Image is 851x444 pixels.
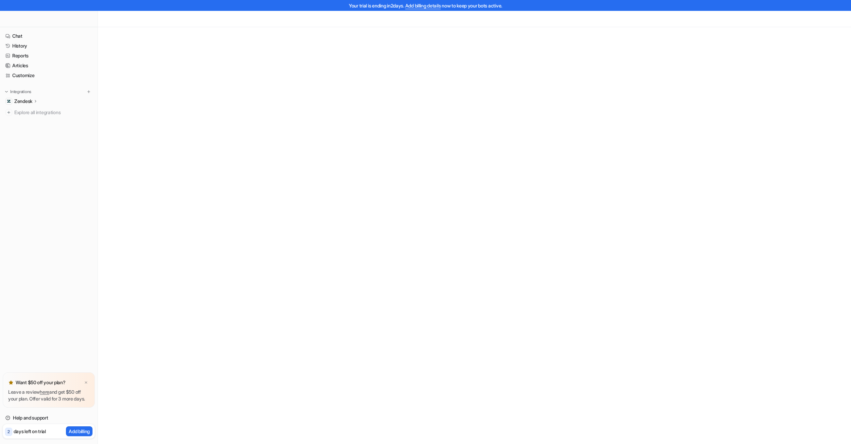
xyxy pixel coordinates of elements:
[16,379,66,386] p: Want $50 off your plan?
[14,107,92,118] span: Explore all integrations
[8,380,14,385] img: star
[5,109,12,116] img: explore all integrations
[3,51,95,60] a: Reports
[8,389,89,402] p: Leave a review and get $50 off your plan. Offer valid for 3 more days.
[7,429,10,435] p: 2
[4,89,9,94] img: expand menu
[405,3,441,8] a: Add billing details
[3,413,95,423] a: Help and support
[14,98,32,105] p: Zendesk
[3,41,95,51] a: History
[84,380,88,385] img: x
[7,99,11,103] img: Zendesk
[69,428,90,435] p: Add billing
[86,89,91,94] img: menu_add.svg
[14,428,46,435] p: days left on trial
[3,31,95,41] a: Chat
[66,426,92,436] button: Add billing
[3,61,95,70] a: Articles
[3,88,33,95] button: Integrations
[40,389,49,395] a: here
[10,89,31,94] p: Integrations
[3,108,95,117] a: Explore all integrations
[3,71,95,80] a: Customize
